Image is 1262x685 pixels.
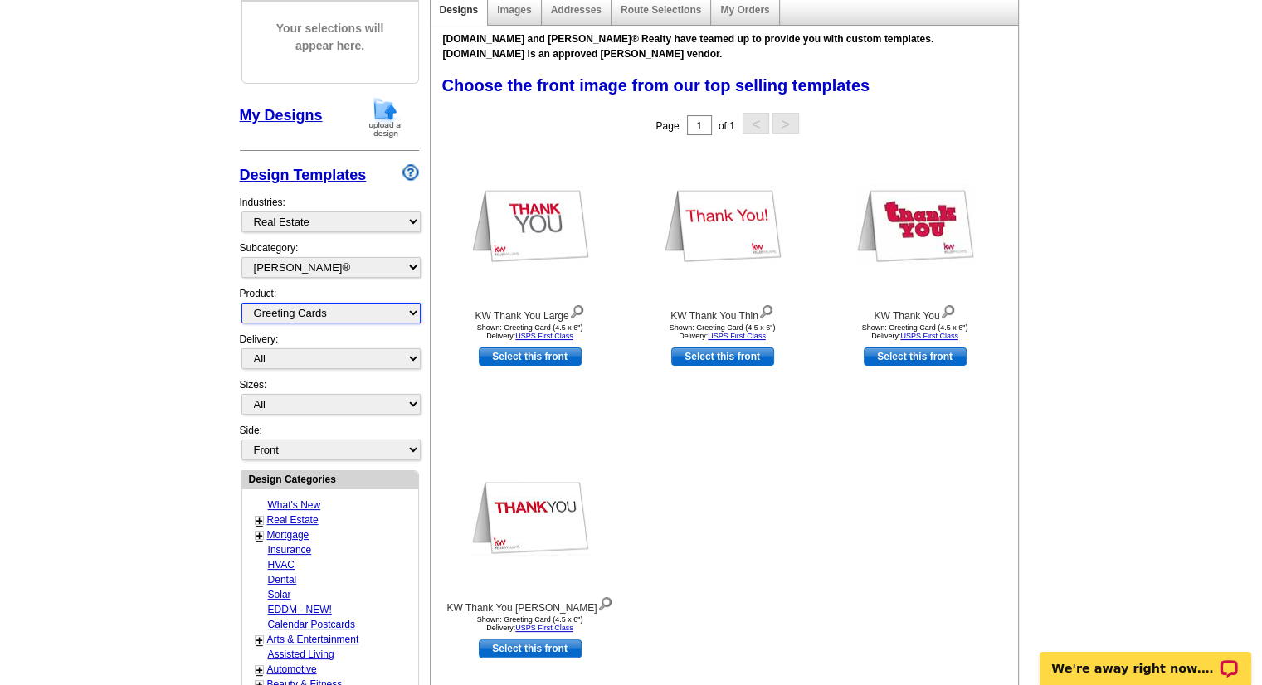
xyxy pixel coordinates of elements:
img: KW Thank You Thin [664,185,782,264]
img: KW Thank You [856,185,974,264]
button: < [743,113,769,134]
div: Delivery: [240,332,419,377]
img: upload-design [363,96,407,138]
a: Mortgage [267,529,309,541]
a: USPS First Class [708,332,766,340]
div: Side: [240,423,419,462]
span: Choose the front image from our top selling templates [442,76,870,95]
img: design-wizard-help-icon.png [402,164,419,181]
img: KW Thank You Gray [471,477,589,556]
div: Product: [240,286,419,332]
a: Route Selections [621,4,701,16]
a: Images [497,4,531,16]
a: What's New [268,499,321,511]
div: Industries: [240,187,419,240]
div: Subcategory: [240,240,419,286]
img: view design details [597,593,613,611]
a: Arts & Entertainment [267,634,359,645]
div: KW Thank You Large [439,301,621,323]
img: view design details [569,301,585,319]
div: KW Thank You Thin [631,301,814,323]
img: KW Thank You Large [471,185,589,264]
a: USPS First Class [900,332,958,340]
a: Real Estate [267,514,319,526]
div: Shown: Greeting Card (4.5 x 6") Delivery: [824,323,1006,340]
a: use this design [671,347,774,366]
div: Shown: Greeting Card (4.5 x 6") Delivery: [439,323,621,340]
a: + [256,514,263,527]
div: Design Categories [242,471,418,487]
a: Calendar Postcards [268,619,355,630]
img: view design details [758,301,774,319]
img: view design details [940,301,956,319]
div: Shown: Greeting Card (4.5 x 6") Delivery: [439,615,621,632]
div: KW Thank You [824,301,1006,323]
a: + [256,634,263,647]
a: USPS First Class [515,332,573,340]
a: use this design [864,347,967,366]
iframe: LiveChat chat widget [1029,633,1262,685]
a: My Orders [720,4,769,16]
button: > [772,113,799,134]
span: Your selections will appear here. [255,3,406,71]
a: Dental [268,574,297,585]
a: Addresses [551,4,602,16]
a: Assisted Living [268,649,334,660]
a: + [256,529,263,542]
a: use this design [479,347,582,366]
a: Design Templates [240,167,367,183]
div: KW Thank You [PERSON_NAME] [439,593,621,615]
span: of 1 [719,120,735,132]
a: Automotive [267,663,317,675]
a: USPS First Class [515,624,573,632]
a: Insurance [268,544,312,556]
div: [DOMAIN_NAME] and [PERSON_NAME]® Realty have teamed up to provide you with custom templates. [DOM... [431,27,1018,66]
a: Designs [440,4,479,16]
a: Solar [268,589,291,600]
a: My Designs [240,107,323,124]
div: Sizes: [240,377,419,423]
a: EDDM - NEW! [268,604,332,615]
a: HVAC [268,559,295,571]
span: Page [655,120,679,132]
a: use this design [479,639,582,658]
div: Shown: Greeting Card (4.5 x 6") Delivery: [631,323,814,340]
a: + [256,663,263,677]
